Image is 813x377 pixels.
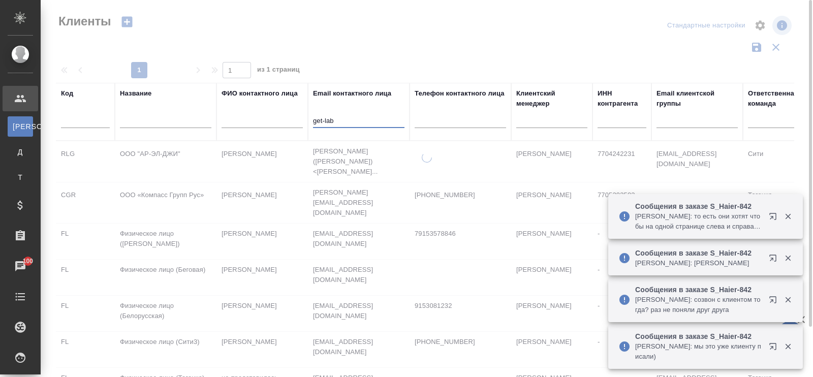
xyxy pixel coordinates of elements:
button: Закрыть [777,342,798,351]
p: [PERSON_NAME]: [PERSON_NAME] [635,258,762,268]
div: Название [120,88,151,99]
p: Сообщения в заказе S_Haier-842 [635,201,762,211]
span: 100 [17,256,40,266]
div: ФИО контактного лица [222,88,298,99]
button: Открыть в новой вкладке [763,206,787,231]
a: Т [8,167,33,187]
p: [PERSON_NAME]: то есть они хотят чтобы на одной странице слева и справа были разные боковые титулы? [635,211,762,232]
p: [PERSON_NAME]: мы это уже клиенту писали) [635,341,762,362]
a: [PERSON_NAME] [8,116,33,137]
a: Д [8,142,33,162]
div: Телефон контактного лица [415,88,505,99]
span: Д [13,147,28,157]
button: Закрыть [777,254,798,263]
button: Открыть в новой вкладке [763,248,787,272]
p: Сообщения в заказе S_Haier-842 [635,248,762,258]
button: Закрыть [777,212,798,221]
button: Открыть в новой вкладке [763,336,787,361]
div: Код [61,88,73,99]
p: Сообщения в заказе S_Haier-842 [635,331,762,341]
button: Открыть в новой вкладке [763,290,787,314]
p: [PERSON_NAME]: созвон с клиентом тогда? раз не поняли друг друга [635,295,762,315]
div: ИНН контрагента [598,88,646,109]
div: Email контактного лица [313,88,391,99]
button: Закрыть [777,295,798,304]
p: Сообщения в заказе S_Haier-842 [635,285,762,295]
div: Email клиентской группы [656,88,738,109]
a: 100 [3,254,38,279]
div: Клиентский менеджер [516,88,587,109]
span: Т [13,172,28,182]
span: [PERSON_NAME] [13,121,28,132]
